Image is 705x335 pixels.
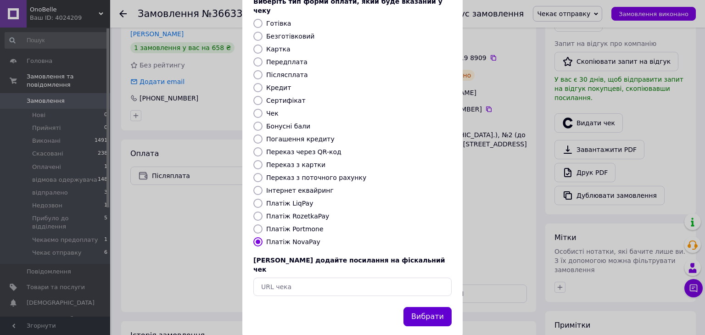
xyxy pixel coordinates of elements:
label: Погашення кредиту [266,135,335,143]
label: Бонусні бали [266,123,310,130]
button: Вибрати [403,307,452,327]
label: Післясплата [266,71,308,78]
label: Платіж RozetkaPay [266,212,329,220]
label: Чек [266,110,279,117]
label: Передплата [266,58,308,66]
label: Переказ з картки [266,161,325,168]
label: Готівка [266,20,291,27]
label: Платіж Portmone [266,225,324,233]
label: Картка [266,45,291,53]
label: Безготівковий [266,33,314,40]
label: Сертифікат [266,97,306,104]
label: Платіж LiqPay [266,200,313,207]
label: Інтернет еквайринг [266,187,334,194]
input: URL чека [253,278,452,296]
label: Платіж NovaPay [266,238,320,246]
label: Переказ через QR-код [266,148,341,156]
label: Переказ з поточного рахунку [266,174,366,181]
label: Кредит [266,84,291,91]
span: [PERSON_NAME] додайте посилання на фіскальний чек [253,257,445,273]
